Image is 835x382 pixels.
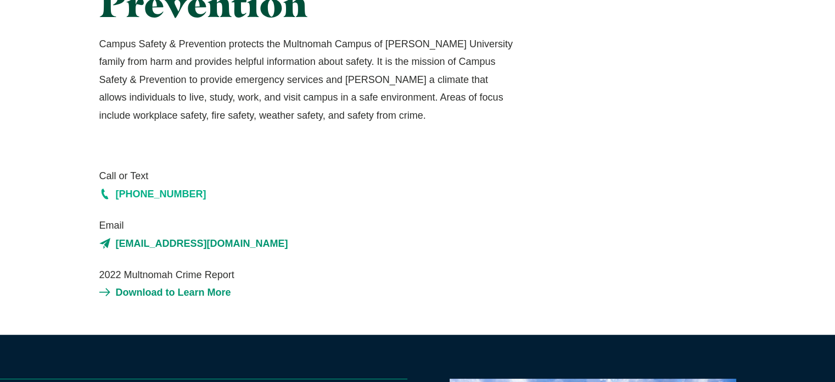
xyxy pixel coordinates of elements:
a: [PHONE_NUMBER] [99,185,517,203]
span: 2022 Multnomah Crime Report [99,266,517,284]
a: Download to Learn More [99,284,517,301]
p: Campus Safety & Prevention protects the Multnomah Campus of [PERSON_NAME] University family from ... [99,35,517,124]
span: Email [99,217,517,234]
a: [EMAIL_ADDRESS][DOMAIN_NAME] [99,235,517,252]
span: Call or Text [99,167,517,185]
